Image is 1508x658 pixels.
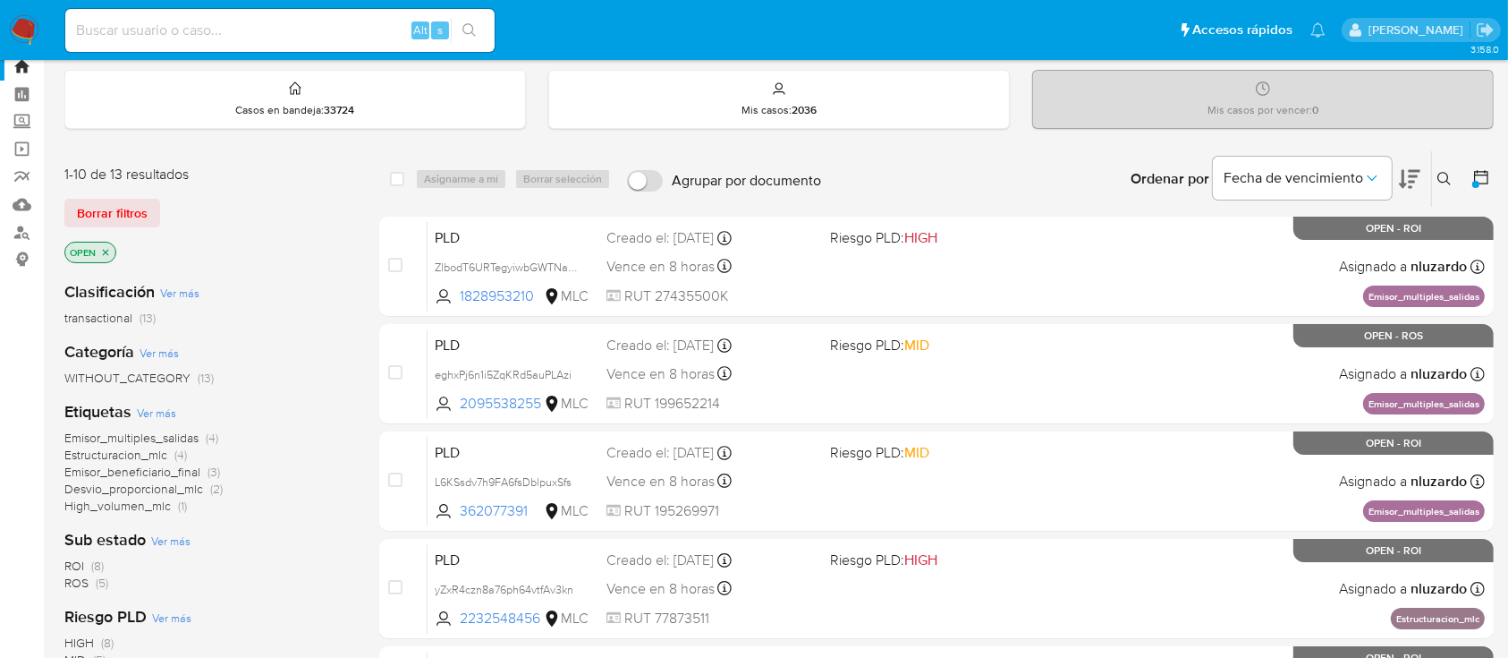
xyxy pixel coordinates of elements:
p: aline.magdaleno@mercadolibre.com [1368,21,1470,38]
span: Alt [413,21,428,38]
a: Salir [1476,21,1495,39]
a: Notificaciones [1310,22,1326,38]
button: search-icon [451,18,487,43]
span: 3.158.0 [1470,42,1499,56]
span: Accesos rápidos [1192,21,1292,39]
input: Buscar usuario o caso... [65,19,495,42]
span: s [437,21,443,38]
